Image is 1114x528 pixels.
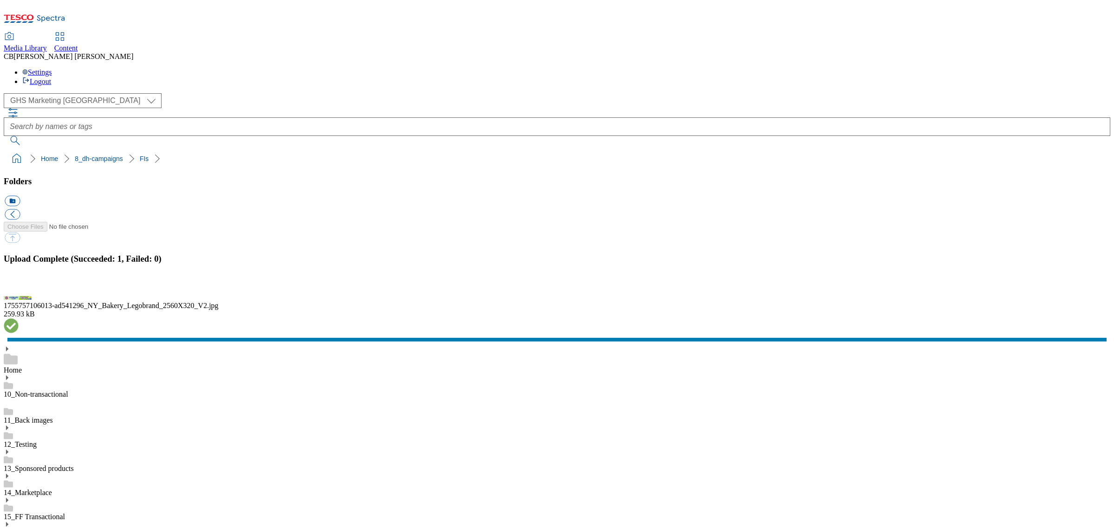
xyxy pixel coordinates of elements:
a: Home [41,155,58,162]
h3: Folders [4,176,1110,187]
span: CB [4,52,13,60]
nav: breadcrumb [4,150,1110,167]
div: 1755757106013-ad541296_NY_Bakery_Legobrand_2560X320_V2.jpg [4,302,1110,310]
a: 12_Testing [4,440,37,448]
a: home [9,151,24,166]
a: Media Library [4,33,47,52]
a: Home [4,366,22,374]
a: Logout [22,77,51,85]
a: FIs [140,155,149,162]
span: Media Library [4,44,47,52]
img: preview [4,296,32,300]
a: 11_Back images [4,416,53,424]
a: Content [54,33,78,52]
h3: Upload Complete (Succeeded: 1, Failed: 0) [4,254,1110,264]
a: 8_dh-campaigns [75,155,123,162]
a: 14_Marketplace [4,489,52,496]
a: 15_FF Transactional [4,513,65,521]
span: [PERSON_NAME] [PERSON_NAME] [13,52,133,60]
a: 13_Sponsored products [4,464,74,472]
a: 10_Non-transactional [4,390,68,398]
a: Settings [22,68,52,76]
input: Search by names or tags [4,117,1110,136]
span: Content [54,44,78,52]
div: 259.93 kB [4,310,1110,318]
